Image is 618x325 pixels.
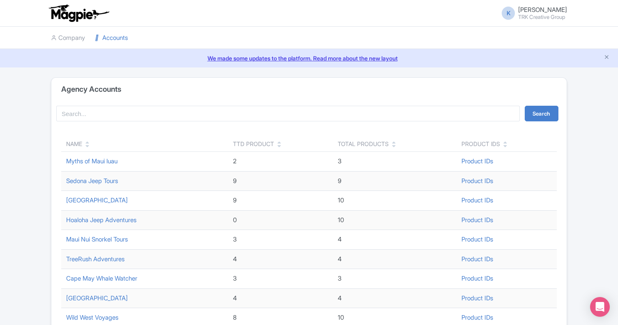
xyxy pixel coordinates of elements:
a: Hoaloha Jeep Adventures [66,216,136,224]
td: 3 [333,152,457,172]
a: Product IDs [461,177,493,185]
td: 0 [228,210,333,230]
div: v 4.0.25 [23,13,40,20]
a: Product IDs [461,274,493,282]
div: Product IDs [461,139,500,148]
a: Cape May Whale Watcher [66,274,137,282]
a: Wild West Voyages [66,313,118,321]
td: 9 [228,171,333,191]
a: We made some updates to the platform. Read more about the new layout [5,54,613,63]
a: Company [51,27,85,49]
a: K [PERSON_NAME] TRK Creative Group [497,7,567,20]
img: logo-ab69f6fb50320c5b225c76a69d11143b.png [47,4,111,22]
a: Product IDs [461,216,493,224]
small: TRK Creative Group [518,14,567,20]
td: 3 [228,269,333,289]
td: 3 [228,230,333,250]
td: 3 [333,269,457,289]
input: Search... [56,106,520,121]
a: Product IDs [461,294,493,302]
td: 10 [333,191,457,211]
h4: Agency Accounts [61,85,121,93]
a: Maui Nui Snorkel Tours [66,235,128,243]
a: [GEOGRAPHIC_DATA] [66,294,128,302]
img: tab_keywords_by_traffic_grey.svg [82,48,88,54]
img: logo_orange.svg [13,13,20,20]
div: Name [66,139,82,148]
a: Accounts [95,27,128,49]
td: 4 [333,288,457,308]
td: 9 [228,191,333,211]
div: Open Intercom Messenger [590,297,610,317]
a: Sedona Jeep Tours [66,177,118,185]
a: TreeRush Adventures [66,255,125,263]
td: 4 [228,288,333,308]
img: website_grey.svg [13,21,20,28]
button: Search [525,106,558,121]
div: Domain: [DOMAIN_NAME] [21,21,90,28]
img: tab_domain_overview_orange.svg [22,48,29,54]
a: Product IDs [461,235,493,243]
td: 10 [333,210,457,230]
div: Total Products [338,139,389,148]
td: 4 [333,230,457,250]
div: Domain Overview [31,49,74,54]
a: Product IDs [461,196,493,204]
a: Myths of Maui luau [66,157,118,165]
td: 2 [228,152,333,172]
div: TTD Product [233,139,274,148]
a: [GEOGRAPHIC_DATA] [66,196,128,204]
a: Product IDs [461,157,493,165]
span: [PERSON_NAME] [518,6,567,14]
button: Close announcement [604,53,610,63]
td: 4 [333,249,457,269]
div: Keywords by Traffic [91,49,138,54]
span: K [502,7,515,20]
a: Product IDs [461,313,493,321]
a: Product IDs [461,255,493,263]
td: 9 [333,171,457,191]
td: 4 [228,249,333,269]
